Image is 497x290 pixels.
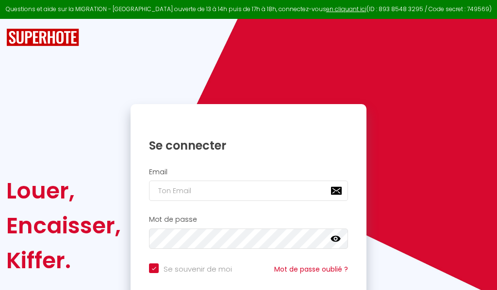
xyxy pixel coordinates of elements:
h2: Mot de passe [149,215,348,224]
a: en cliquant ici [326,5,366,13]
img: SuperHote logo [6,29,79,46]
h2: Email [149,168,348,176]
a: Mot de passe oublié ? [274,264,348,274]
div: Louer, [6,173,121,208]
input: Ton Email [149,181,348,201]
div: Kiffer. [6,243,121,278]
h1: Se connecter [149,138,348,153]
div: Encaisser, [6,208,121,243]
